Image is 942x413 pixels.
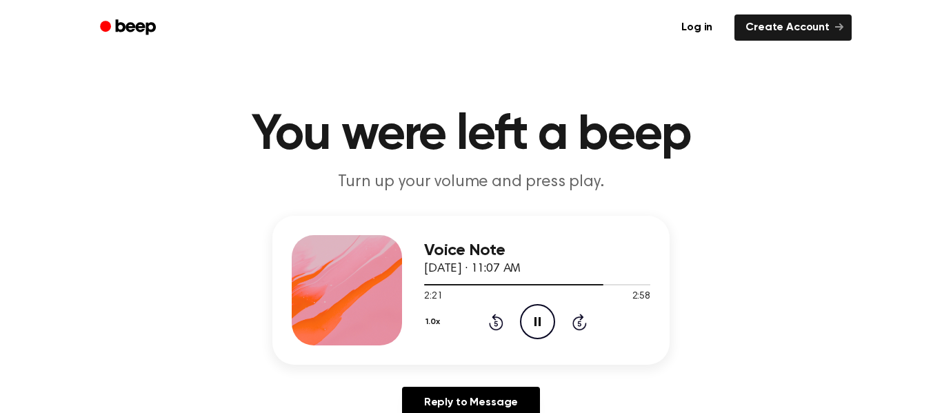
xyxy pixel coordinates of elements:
a: Create Account [734,14,852,41]
button: 1.0x [424,310,445,334]
a: Log in [668,12,726,43]
h3: Voice Note [424,241,650,260]
span: 2:21 [424,290,442,304]
span: [DATE] · 11:07 AM [424,263,521,275]
span: 2:58 [632,290,650,304]
a: Beep [90,14,168,41]
h1: You were left a beep [118,110,824,160]
p: Turn up your volume and press play. [206,171,736,194]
